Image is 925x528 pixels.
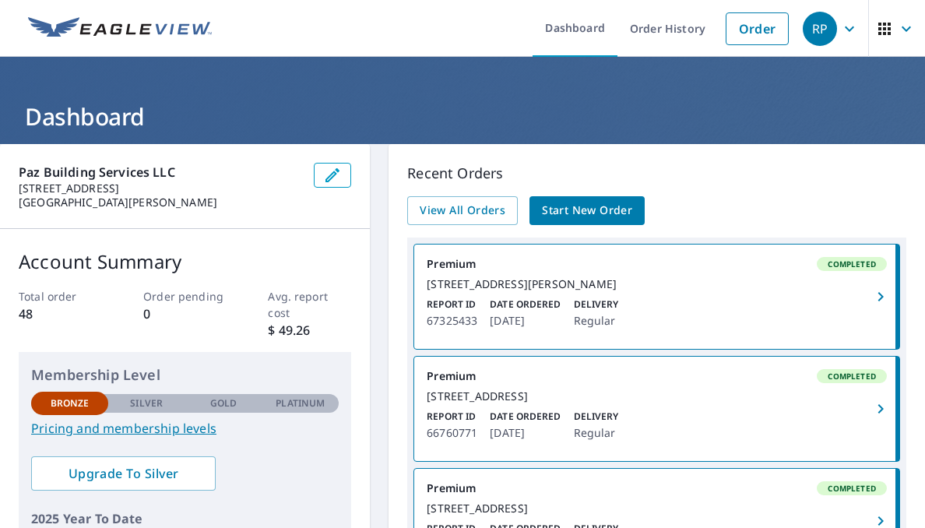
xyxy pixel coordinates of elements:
span: Upgrade To Silver [44,465,203,482]
p: Date Ordered [490,297,561,312]
div: [STREET_ADDRESS] [427,502,887,516]
div: Premium [427,257,887,271]
p: Delivery [574,297,619,312]
p: Platinum [276,396,325,410]
p: 67325433 [427,312,477,330]
a: View All Orders [407,196,518,225]
p: Silver [130,396,163,410]
p: Regular [574,312,619,330]
a: Order [726,12,789,45]
p: Date Ordered [490,410,561,424]
p: 48 [19,304,102,323]
p: Account Summary [19,248,351,276]
p: Report ID [427,297,477,312]
div: Premium [427,481,887,495]
p: [STREET_ADDRESS] [19,181,301,195]
span: Start New Order [542,201,632,220]
img: EV Logo [28,17,212,40]
p: Bronze [51,396,90,410]
span: View All Orders [420,201,505,220]
p: 0 [143,304,227,323]
p: [GEOGRAPHIC_DATA][PERSON_NAME] [19,195,301,209]
div: [STREET_ADDRESS] [427,389,887,403]
span: Completed [818,371,885,382]
p: Avg. report cost [268,288,351,321]
p: 66760771 [427,424,477,442]
span: Completed [818,483,885,494]
p: Delivery [574,410,619,424]
a: Pricing and membership levels [31,419,339,438]
p: Gold [210,396,237,410]
p: 2025 Year To Date [31,509,339,528]
p: Order pending [143,288,227,304]
span: Completed [818,259,885,269]
a: Upgrade To Silver [31,456,216,491]
p: Recent Orders [407,163,906,184]
p: [DATE] [490,312,561,330]
p: Membership Level [31,364,339,385]
a: Start New Order [529,196,645,225]
div: Premium [427,369,887,383]
p: Regular [574,424,619,442]
h1: Dashboard [19,100,906,132]
p: Report ID [427,410,477,424]
a: PremiumCompleted[STREET_ADDRESS][PERSON_NAME]Report ID67325433Date Ordered[DATE]DeliveryRegular [414,245,899,349]
div: [STREET_ADDRESS][PERSON_NAME] [427,277,887,291]
p: [DATE] [490,424,561,442]
div: RP [803,12,837,46]
p: $ 49.26 [268,321,351,340]
p: Paz Building Services LLC [19,163,301,181]
a: PremiumCompleted[STREET_ADDRESS]Report ID66760771Date Ordered[DATE]DeliveryRegular [414,357,899,461]
p: Total order [19,288,102,304]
